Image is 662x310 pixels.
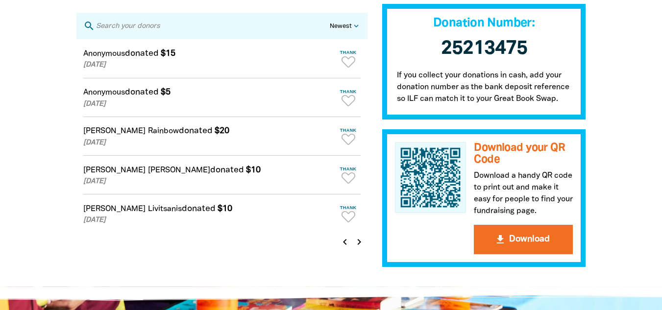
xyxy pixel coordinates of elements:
em: [PERSON_NAME] [148,167,210,174]
span: Donation Number: [433,18,535,29]
span: 25213475 [441,40,527,58]
button: Thank [336,85,361,110]
em: [PERSON_NAME] [83,167,146,174]
p: [DATE] [83,176,334,187]
button: Thank [336,163,361,188]
button: get_appDownload [474,225,573,254]
span: Thank [336,205,361,210]
i: get_app [494,234,506,245]
p: If you collect your donations in cash, add your donation number as the bank deposit reference so ... [382,70,586,119]
p: [DATE] [83,138,334,148]
i: chevron_right [353,236,365,248]
i: chevron_left [339,236,351,248]
button: Thank [336,46,361,71]
em: [PERSON_NAME] [83,206,146,213]
div: Paginated content [76,39,368,255]
p: [DATE] [83,60,334,71]
em: $10 [246,166,261,174]
span: Thank [336,89,361,94]
span: donated [125,88,159,96]
em: Anonymous [83,89,125,96]
input: Search your donors [95,20,330,32]
em: $20 [215,127,229,135]
h3: Download your QR Code [474,142,573,166]
p: [DATE] [83,215,334,226]
i: search [83,20,95,32]
span: Thank [336,167,361,171]
img: QR Code for Federation University Library Great Book Swap [395,142,466,214]
button: Thank [336,124,361,149]
em: Anonymous [83,50,125,57]
em: Rainbow [148,128,179,135]
em: $15 [161,49,175,57]
em: Livitsanis [148,206,182,213]
span: donated [179,127,213,135]
button: Next page [352,235,366,249]
button: Previous page [338,235,352,249]
em: [PERSON_NAME] [83,128,146,135]
span: Thank [336,128,361,133]
em: $5 [161,88,171,96]
span: donated [210,166,244,174]
em: $10 [218,205,232,213]
p: [DATE] [83,99,334,110]
span: donated [182,205,216,213]
button: Thank [336,201,361,226]
span: Thank [336,50,361,55]
span: donated [125,49,159,57]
